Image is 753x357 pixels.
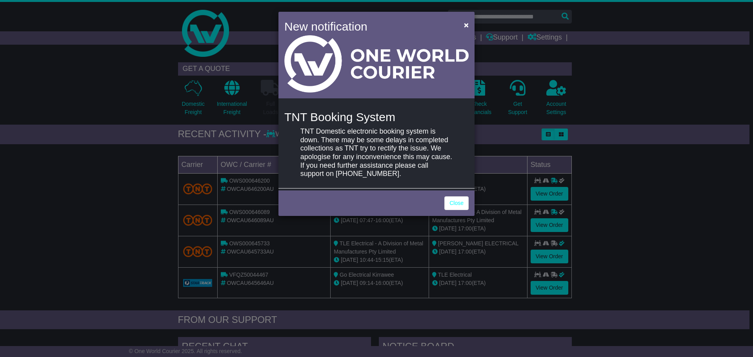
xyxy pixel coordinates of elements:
[460,17,473,33] button: Close
[300,127,453,178] p: TNT Domestic electronic booking system is down. There may be some delays in completed collections...
[284,111,469,123] h4: TNT Booking System
[284,18,453,35] h4: New notification
[444,196,469,210] a: Close
[464,20,469,29] span: ×
[284,35,469,92] img: Light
